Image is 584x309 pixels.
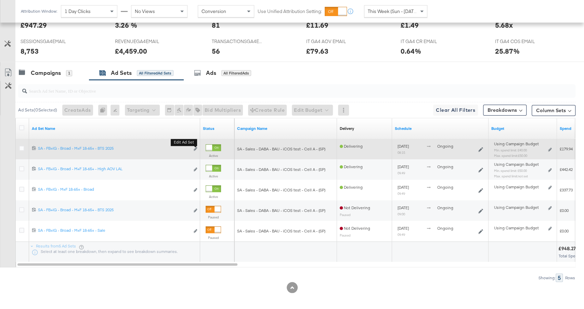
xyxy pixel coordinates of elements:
[538,276,556,280] div: Showing:
[340,233,351,237] sub: Paused
[258,8,322,15] label: Use Unified Attribution Setting:
[203,126,232,131] a: Shows the current state of your Ad Set.
[494,148,527,152] sub: Min. spend limit: £40.00
[401,20,419,30] div: £1.49
[237,208,325,213] span: SA - Sales - DABA - BAU - iCOS test - Cell A - (SP)
[306,20,328,30] div: £11.69
[398,185,409,190] span: [DATE]
[491,126,554,131] a: Shows the current budget of Ad Set.
[206,174,221,178] label: Active
[306,38,358,45] span: IT GA4 AOV EMAIL
[532,105,575,116] button: Column Sets
[115,38,166,45] span: REVENUEGA4EMAIL
[306,46,328,56] div: £79.63
[38,146,190,151] div: SA - FB+IG - Broad - M+F 18-65+ - BTS 2025
[237,228,325,233] span: SA - Sales - DABA - BAU - iCOS test - Cell A - (SP)
[111,69,132,77] div: Ad Sets
[437,205,453,210] span: ongoing
[556,273,563,282] div: 5
[495,46,519,56] div: 25.87%
[340,213,351,217] sub: Paused
[137,70,173,76] div: All Filtered Ad Sets
[558,245,578,252] div: £948.27
[206,236,221,240] label: Paused
[395,126,486,131] a: Shows when your Ad Set is scheduled to deliver.
[115,20,137,30] div: 3.26 %
[193,146,197,153] button: Edit ad set
[18,107,57,113] div: Ad Sets ( 0 Selected)
[340,144,363,149] span: Delivering
[565,276,575,280] div: Rows
[66,70,72,76] div: 1
[494,162,539,167] span: Using Campaign Budget
[437,185,453,190] span: ongoing
[38,146,190,153] a: SA - FB+IG - Broad - M+F 18-65+ - BTS 2025
[38,187,190,192] div: SA - FB+IG - M+F 18-65+ - Broad
[38,207,190,214] a: SA - FB+IG - Broad - M+F 18-65+ - BTS 2025
[398,205,409,210] span: [DATE]
[398,150,405,154] sub: 08:15
[437,164,453,169] span: ongoing
[38,228,190,233] div: SA - FB+IG - Broad - M+F 18-65+ - Sale
[401,46,421,56] div: 0.64%
[437,144,453,149] span: ongoing
[21,46,39,56] div: 8,753
[21,9,57,14] div: Attribution Window:
[38,187,190,194] a: SA - FB+IG - M+F 18-65+ - Broad
[212,38,263,45] span: TRANSACTIONSGA4EMAIL
[340,126,354,131] a: Reflects the ability of your Ad Set to achieve delivery based on ad states, schedule and budget.
[237,167,325,172] span: SA - Sales - DABA - BAU - iCOS test - Cell A - (SP)
[221,70,251,76] div: All Filtered Ads
[21,38,72,45] span: SESSIONSGA4EMAIL
[398,232,405,237] sub: 09:49
[398,212,405,216] sub: 09:00
[212,46,220,56] div: 56
[398,226,409,231] span: [DATE]
[38,166,190,173] a: SA - FB+IG - Broad - M+F 18-65+ - High AOV LAL
[495,20,512,30] div: 5.68x
[115,46,147,56] div: £4,459.00
[340,205,370,210] span: Not Delivering
[65,8,91,14] span: 1 Day Clicks
[494,169,527,173] sub: Min. spend limit: £50.00
[212,20,220,30] div: 81
[98,105,111,116] div: 0
[237,146,325,151] span: SA - Sales - DABA - BAU - iCOS test - Cell A - (SP)
[206,215,221,219] label: Paused
[437,226,453,231] span: ongoing
[340,126,354,131] div: Delivery
[38,207,190,213] div: SA - FB+IG - Broad - M+F 18-65+ - BTS 2025
[340,164,363,169] span: Delivering
[31,69,61,77] div: Campaigns
[398,164,409,169] span: [DATE]
[559,253,580,258] span: Total Spend
[135,8,155,14] span: No Views
[494,141,539,147] span: Using Campaign Budget
[38,166,190,172] div: SA - FB+IG - Broad - M+F 18-65+ - High AOV LAL
[433,105,478,116] button: Clear All Filters
[494,153,527,158] sub: Max. spend limit : £50.00
[38,228,190,235] a: SA - FB+IG - Broad - M+F 18-65+ - Sale
[27,81,525,95] input: Search Ad Set Name, ID or Objective
[21,20,47,30] div: £947.29
[206,69,216,77] div: Ads
[436,106,475,115] span: Clear All Filters
[206,153,221,158] label: Active
[237,187,325,192] span: SA - Sales - DABA - BAU - iCOS test - Cell A - (SP)
[368,8,419,14] span: This Week (Sun - [DATE])
[398,144,409,149] span: [DATE]
[171,139,197,146] b: Edit ad set
[340,185,363,190] span: Delivering
[398,171,405,175] sub: 09:49
[32,126,197,131] a: Your Ad Set name.
[401,38,452,45] span: IT GA4 CR EMAIL
[202,8,226,14] span: Conversion
[494,225,546,231] div: Using Campaign Budget
[494,184,546,190] div: Using Campaign Budget
[206,194,221,199] label: Active
[494,205,546,210] div: Using Campaign Budget
[398,191,405,196] sub: 09:49
[483,105,527,116] button: Breakdowns
[340,226,370,231] span: Not Delivering
[494,174,528,178] sub: Max. spend limit : not set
